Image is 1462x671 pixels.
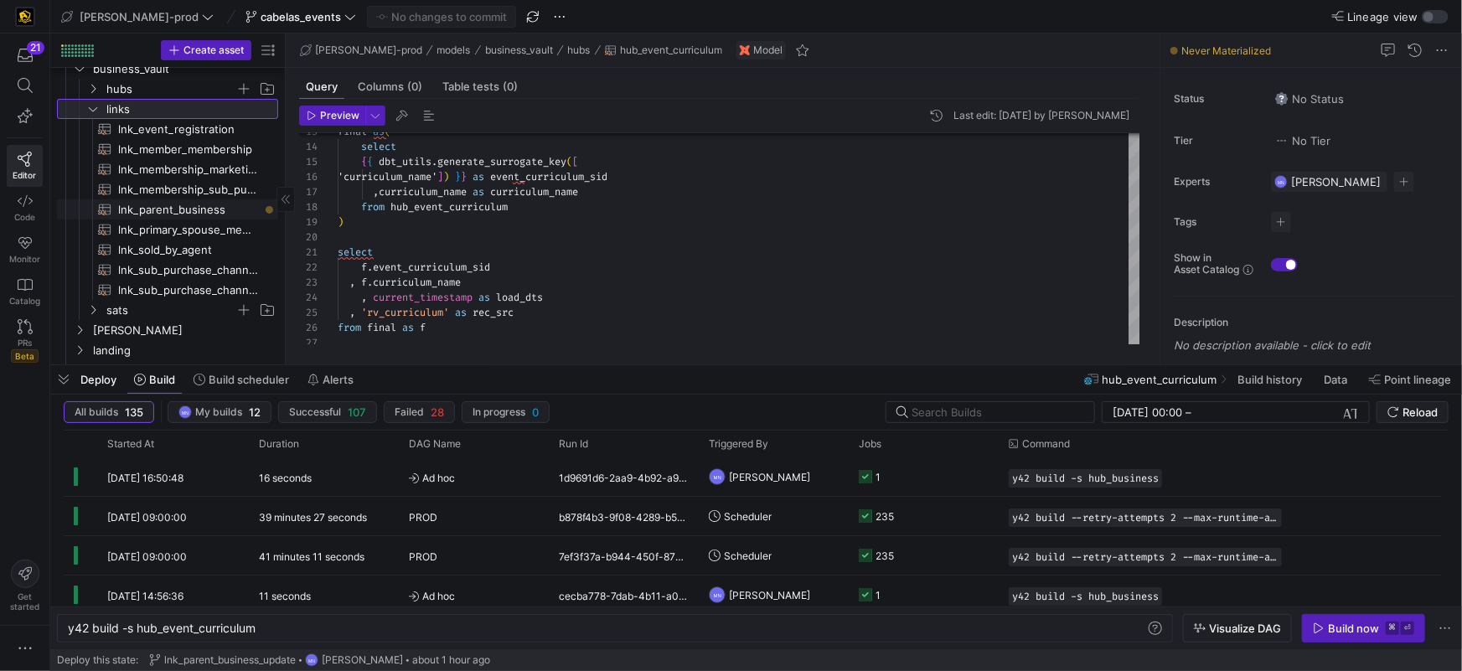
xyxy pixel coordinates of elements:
div: 25 [299,305,318,320]
div: Press SPACE to select this row. [57,119,278,139]
span: All builds [75,406,118,418]
a: lnk_primary_spouse_member_grouping​​​​​​​​​​ [57,219,278,240]
span: y42 build --retry-attempts 2 --max-runtime-all 1h [1012,512,1279,524]
span: My builds [195,406,242,418]
span: } [461,170,467,183]
span: landing [93,341,276,360]
div: cecba778-7dab-4b11-a066-386bfdddc97f [549,576,699,614]
button: models [433,40,475,60]
span: f [420,321,426,334]
span: curriculum_name [490,185,578,199]
span: y42 build -s hub_event_curriculum [68,621,256,635]
button: [PERSON_NAME]-prod [57,6,218,28]
span: Query [306,81,338,92]
span: y42 build --retry-attempts 2 --max-runtime-all 1h [1012,551,1279,563]
span: 0 [532,405,539,419]
div: Press SPACE to select this row. [64,497,1442,536]
span: lnk_event_registration​​​​​​​​​​ [118,120,259,139]
div: 24 [299,290,318,305]
button: Preview [299,106,365,126]
span: Catalog [9,296,40,306]
div: MN [1274,175,1288,188]
div: 27 [299,335,318,350]
button: Data [1316,365,1358,394]
img: undefined [740,45,750,55]
span: , [373,185,379,199]
span: y42 build -s hub_business [1012,591,1159,602]
span: . [367,276,373,289]
div: Press SPACE to select this row. [57,300,278,320]
span: Reload [1403,405,1438,419]
span: lnk_membership_marketing​​​​​​​​​​ [118,160,259,179]
span: Columns [358,81,422,92]
div: 1 [876,576,881,615]
a: lnk_sub_purchase_channel_monthly_forecast​​​​​​​​​​ [57,260,278,280]
div: Press SPACE to select this row. [57,179,278,199]
span: as [473,170,484,183]
div: MN [709,586,726,603]
span: Get started [10,591,39,612]
button: In progress0 [462,401,550,423]
span: lnk_parent_business_update [164,654,296,666]
div: 16 [299,169,318,184]
span: (0) [503,81,518,92]
div: Last edit: [DATE] by [PERSON_NAME] [953,110,1129,121]
span: Command [1022,438,1070,450]
y42-duration: 11 seconds [259,590,311,602]
a: Monitor [7,229,43,271]
span: cabelas_events [261,10,341,23]
div: 17 [299,184,318,199]
span: Build [149,373,175,386]
span: Create asset [183,44,244,56]
span: dbt_utils [379,155,431,168]
button: 21 [7,40,43,70]
span: from [338,321,361,334]
p: Description [1174,317,1455,328]
div: Press SPACE to select this row. [64,536,1442,576]
span: Show in Asset Catalog [1174,252,1239,276]
span: Build history [1237,373,1302,386]
span: ) [443,170,449,183]
span: Run Id [559,438,588,450]
span: Deploy this state: [57,654,138,666]
span: about 1 hour ago [412,654,490,666]
span: hubs [568,44,591,56]
button: Failed28 [384,401,455,423]
div: Press SPACE to select this row. [57,79,278,99]
span: from [361,200,385,214]
span: Tags [1174,216,1258,228]
span: [ [572,155,578,168]
a: lnk_member_membership​​​​​​​​​​ [57,139,278,159]
span: select [361,140,396,153]
span: Editor [13,170,37,180]
div: 1 [876,457,881,497]
div: Press SPACE to select this row. [57,59,278,79]
a: PRsBeta [7,312,43,369]
div: 23 [299,275,318,290]
button: Getstarted [7,553,43,618]
span: lnk_member_membership​​​​​​​​​​ [118,140,259,159]
button: cabelas_events [241,6,360,28]
p: No description available - click to edit [1174,338,1455,352]
span: Tier [1174,135,1258,147]
div: Press SPACE to select this row. [57,199,278,219]
span: , [349,306,355,319]
div: 22 [299,260,318,275]
span: Alerts [323,373,354,386]
span: (0) [407,81,422,92]
div: Press SPACE to select this row. [57,320,278,340]
div: Build now [1328,622,1379,635]
button: Build history [1230,365,1313,394]
span: event_curriculum_sid [373,261,490,274]
span: Deploy [80,373,116,386]
div: 26 [299,320,318,335]
span: No Status [1275,92,1344,106]
span: Never Materialized [1181,44,1271,57]
span: Point lineage [1384,373,1451,386]
span: Beta [11,349,39,363]
div: 1d9691d6-2aa9-4b92-a9c4-fd179611b4c6 [549,457,699,496]
div: 21 [27,41,44,54]
span: 107 [348,405,366,419]
button: MNMy builds12 [168,401,271,423]
div: Press SPACE to select this row. [57,280,278,300]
